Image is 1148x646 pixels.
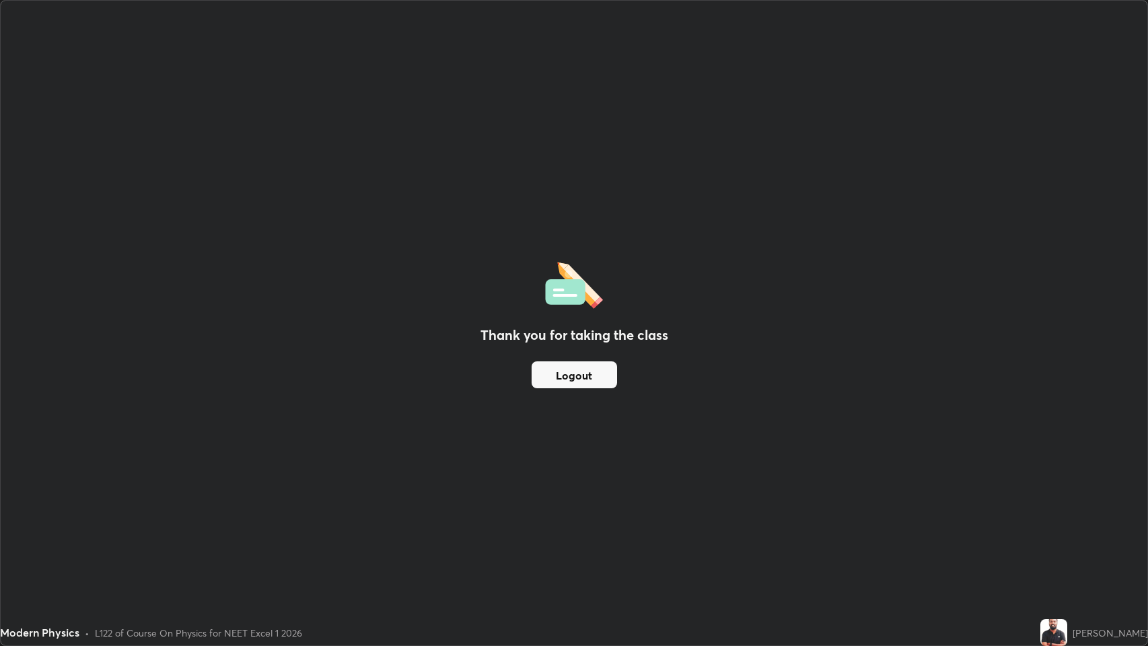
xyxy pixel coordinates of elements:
[1073,626,1148,640] div: [PERSON_NAME]
[545,258,603,309] img: offlineFeedback.1438e8b3.svg
[480,325,668,345] h2: Thank you for taking the class
[85,626,89,640] div: •
[95,626,302,640] div: L122 of Course On Physics for NEET Excel 1 2026
[532,361,617,388] button: Logout
[1040,619,1067,646] img: 08faf541e4d14fc7b1a5b06c1cc58224.jpg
